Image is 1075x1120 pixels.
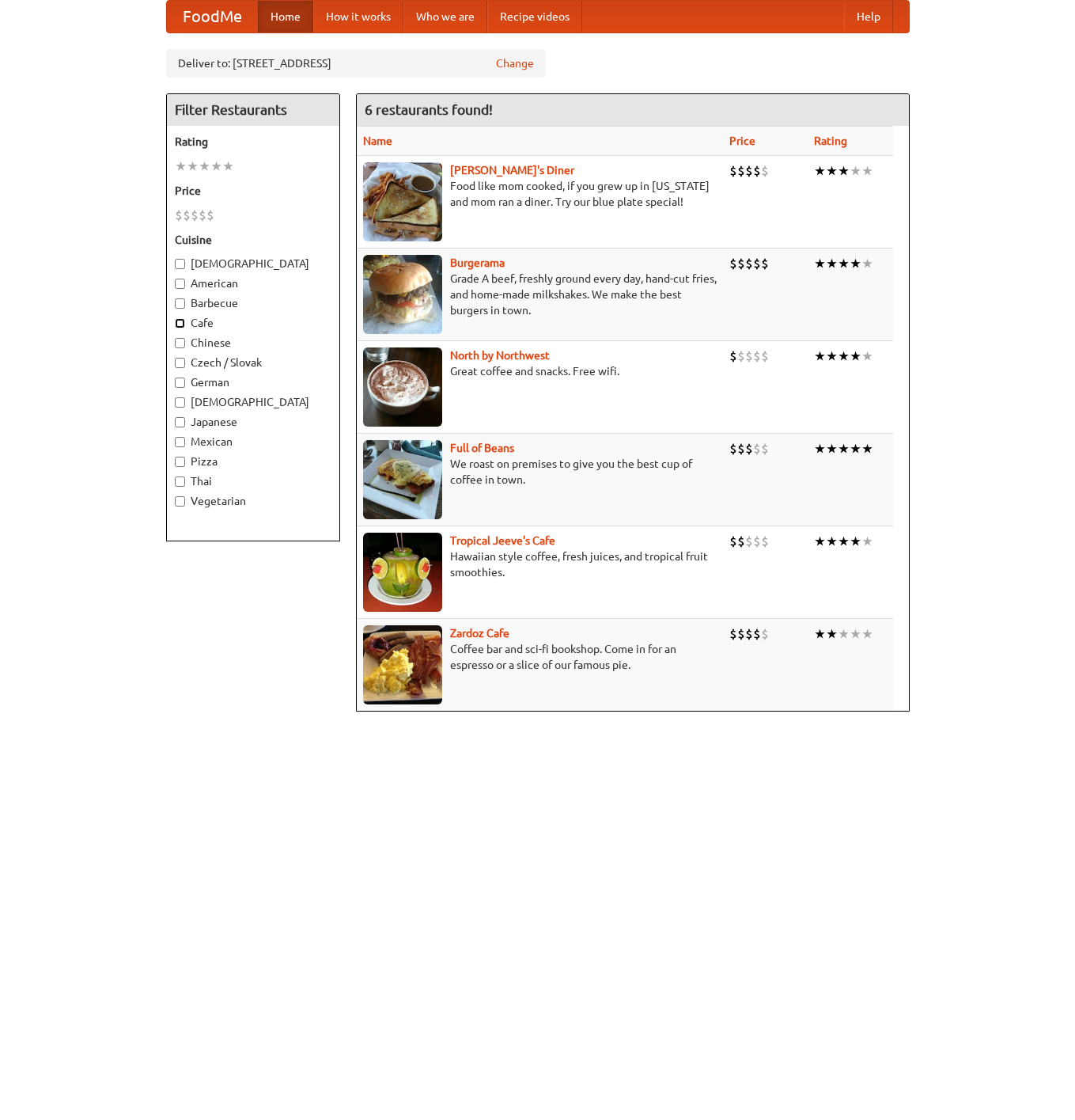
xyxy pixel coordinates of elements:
[496,55,534,71] a: Change
[729,625,737,643] li: $
[737,533,745,550] li: $
[183,207,191,224] li: $
[450,442,514,454] a: Full of Beans
[175,318,185,328] input: Cafe
[745,255,753,272] li: $
[363,255,442,334] img: burgerama.jpg
[175,476,185,487] input: Thai
[175,397,185,408] input: [DEMOGRAPHIC_DATA]
[206,207,214,224] li: $
[826,440,838,457] li: ★
[814,533,826,550] li: ★
[450,627,509,640] a: Zardoz Cafe
[838,625,850,643] li: ★
[175,134,331,150] h5: Rating
[753,440,761,457] li: $
[850,625,861,643] li: ★
[753,533,761,550] li: $
[838,162,850,180] li: ★
[258,1,313,32] a: Home
[175,207,183,224] li: $
[450,164,574,177] b: [PERSON_NAME]'s Diner
[363,162,442,241] img: sallys.jpg
[729,135,755,147] a: Price
[761,347,769,365] li: $
[745,440,753,457] li: $
[737,347,745,365] li: $
[814,625,826,643] li: ★
[814,255,826,272] li: ★
[729,533,737,550] li: $
[363,135,392,147] a: Name
[753,625,761,643] li: $
[175,256,331,271] label: [DEMOGRAPHIC_DATA]
[814,135,847,147] a: Rating
[450,534,555,547] b: Tropical Jeeve's Cafe
[175,183,331,199] h5: Price
[175,417,185,427] input: Japanese
[175,374,331,390] label: German
[850,162,861,180] li: ★
[175,434,331,450] label: Mexican
[737,255,745,272] li: $
[166,49,546,78] div: Deliver to: [STREET_ADDRESS]
[838,255,850,272] li: ★
[487,1,582,32] a: Recipe videos
[167,94,339,126] h4: Filter Restaurants
[861,533,873,550] li: ★
[175,298,185,309] input: Barbecue
[826,347,838,365] li: ★
[753,347,761,365] li: $
[175,355,331,370] label: Czech / Slovak
[363,533,442,612] img: jeeves.jpg
[737,440,745,457] li: $
[191,207,199,224] li: $
[745,625,753,643] li: $
[175,295,331,311] label: Barbecue
[861,347,873,365] li: ★
[850,347,861,365] li: ★
[175,358,185,368] input: Czech / Slovak
[761,255,769,272] li: $
[729,440,737,457] li: $
[313,1,403,32] a: How it works
[363,363,717,379] p: Great coffee and snacks. Free wifi.
[175,259,185,269] input: [DEMOGRAPHIC_DATA]
[210,158,222,175] li: ★
[175,158,187,175] li: ★
[850,533,861,550] li: ★
[826,625,838,643] li: ★
[838,533,850,550] li: ★
[861,255,873,272] li: ★
[826,255,838,272] li: ★
[814,440,826,457] li: ★
[838,347,850,365] li: ★
[737,162,745,180] li: $
[199,207,206,224] li: $
[850,440,861,457] li: ★
[753,255,761,272] li: $
[729,162,737,180] li: $
[175,457,185,467] input: Pizza
[745,533,753,550] li: $
[175,454,331,469] label: Pizza
[175,315,331,331] label: Cafe
[175,275,331,291] label: American
[187,158,199,175] li: ★
[814,347,826,365] li: ★
[450,256,505,269] b: Burgerama
[363,271,717,318] p: Grade A beef, freshly ground every day, hand-cut fries, and home-made milkshakes. We make the bes...
[861,162,873,180] li: ★
[363,641,717,673] p: Coffee bar and sci-fi bookshop. Come in for an espresso or a slice of our famous pie.
[363,347,442,427] img: north.jpg
[175,232,331,248] h5: Cuisine
[175,437,185,447] input: Mexican
[363,440,442,519] img: beans.jpg
[753,162,761,180] li: $
[365,102,493,117] ng-pluralize: 6 restaurants found!
[175,335,331,351] label: Chinese
[861,440,873,457] li: ★
[729,347,737,365] li: $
